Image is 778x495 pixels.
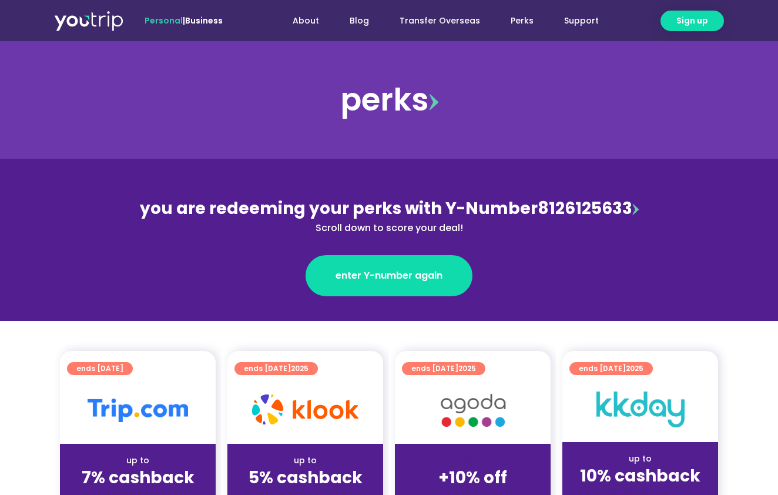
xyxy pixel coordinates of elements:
a: Transfer Overseas [384,10,495,32]
strong: 5% cashback [249,466,363,489]
div: up to [572,453,709,465]
span: enter Y-number again [336,269,442,283]
span: ends [DATE] [244,362,308,375]
span: you are redeeming your perks with Y-Number [140,197,538,220]
strong: 10% cashback [580,464,700,487]
span: up to [462,454,484,466]
span: 2025 [458,363,476,373]
div: up to [237,454,374,467]
div: Scroll down to score your deal! [134,221,644,235]
a: ends [DATE]2025 [234,362,318,375]
a: Perks [495,10,549,32]
a: Business [185,15,223,26]
a: enter Y-number again [306,255,472,296]
a: ends [DATE] [67,362,133,375]
span: ends [DATE] [411,362,476,375]
span: Personal [145,15,183,26]
a: Blog [334,10,384,32]
strong: +10% off [438,466,507,489]
a: About [277,10,334,32]
a: Sign up [660,11,724,31]
div: up to [69,454,206,467]
span: Sign up [676,15,708,27]
span: ends [DATE] [76,362,123,375]
a: ends [DATE]2025 [402,362,485,375]
span: 2025 [626,363,643,373]
span: ends [DATE] [579,362,643,375]
span: | [145,15,223,26]
strong: 7% cashback [82,466,195,489]
a: ends [DATE]2025 [569,362,653,375]
span: 2025 [291,363,308,373]
a: Support [549,10,614,32]
div: 8126125633 [134,196,644,235]
nav: Menu [254,10,614,32]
